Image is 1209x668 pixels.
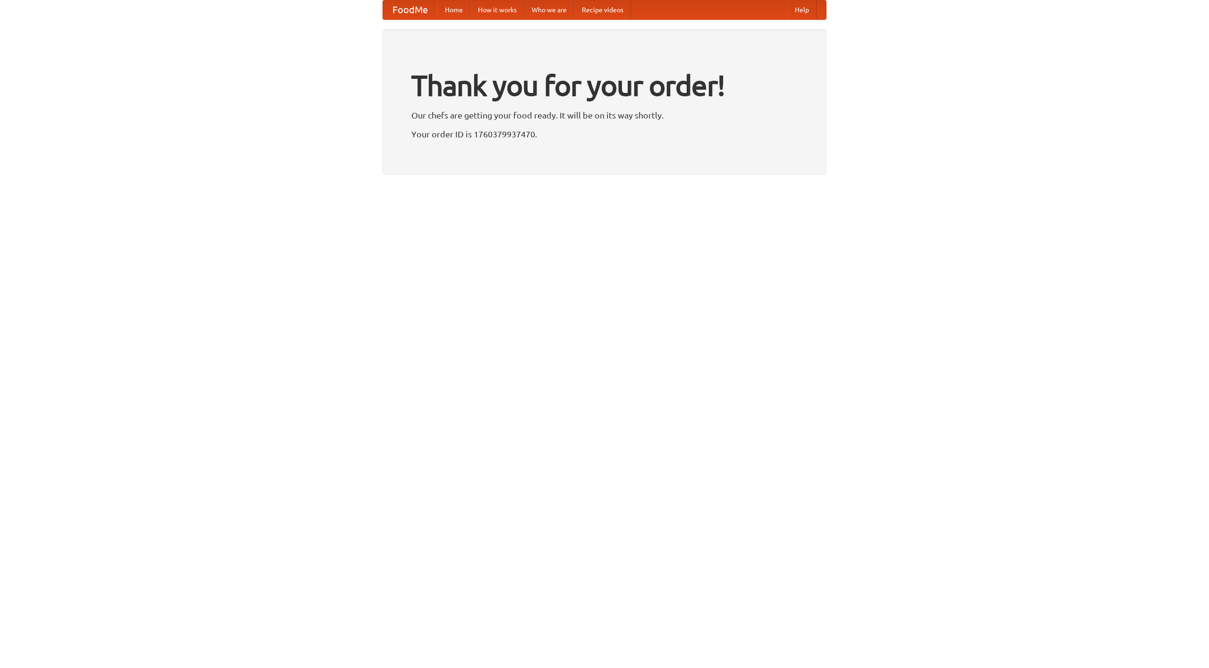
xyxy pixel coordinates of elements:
a: FoodMe [383,0,437,19]
a: Who we are [524,0,574,19]
p: Our chefs are getting your food ready. It will be on its way shortly. [411,108,798,122]
a: How it works [470,0,524,19]
a: Recipe videos [574,0,631,19]
p: Your order ID is 1760379937470. [411,127,798,141]
h1: Thank you for your order! [411,63,798,108]
a: Home [437,0,470,19]
a: Help [787,0,817,19]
